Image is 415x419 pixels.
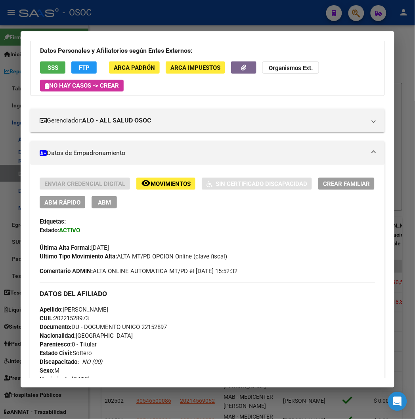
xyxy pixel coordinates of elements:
span: Enviar Credencial Digital [44,180,125,187]
button: SSS [40,61,65,74]
span: ALTA ONLINE AUTOMATICA MT/PD el [DATE] 15:52:32 [40,267,237,276]
strong: Etiquetas: [40,218,66,225]
strong: Nacionalidad: [40,333,76,340]
span: ABM Rápido [44,199,80,206]
button: ABM [92,196,117,209]
strong: Parentesco: [40,341,72,348]
i: NO (00) [82,359,102,366]
span: ARCA Padrón [114,64,155,71]
button: FTP [71,61,97,74]
strong: Estado Civil: [40,350,73,357]
span: 20221528973 [40,315,89,322]
button: Crear Familiar [318,178,375,190]
strong: Documento: [40,324,71,331]
strong: Última Alta Formal: [40,244,91,251]
strong: ALO - ALL SALUD OSOC [82,116,151,125]
button: Enviar Credencial Digital [40,178,130,190]
strong: Sexo: [40,367,54,375]
span: DU - DOCUMENTO UNICO 22152897 [40,324,167,331]
strong: Comentario ADMIN: [40,268,93,275]
span: Movimientos [151,180,191,187]
strong: CUIL: [40,315,54,322]
mat-expansion-panel-header: Datos de Empadronamiento [30,141,384,165]
strong: Apellido: [40,306,63,314]
h3: DATOS DEL AFILIADO [40,290,375,298]
mat-panel-title: Datos de Empadronamiento [40,148,365,158]
mat-panel-title: Gerenciador: [40,116,365,125]
strong: Organismos Ext. [269,65,313,72]
span: No hay casos -> Crear [45,82,119,89]
button: No hay casos -> Crear [40,80,124,92]
div: Open Intercom Messenger [388,392,407,411]
span: Soltero [40,350,92,357]
span: [DATE] [40,376,90,383]
button: Organismos Ext. [262,61,319,74]
span: FTP [79,64,90,71]
span: Sin Certificado Discapacidad [216,180,307,187]
h3: Datos Personales y Afiliatorios según Entes Externos: [40,46,375,55]
strong: Ultimo Tipo Movimiento Alta: [40,253,117,260]
strong: Discapacitado: [40,359,79,366]
span: Crear Familiar [323,180,370,187]
mat-expansion-panel-header: Gerenciador:ALO - ALL SALUD OSOC [30,109,384,132]
span: ARCA Impuestos [170,64,220,71]
span: [DATE] [40,244,109,251]
button: ARCA Padrón [109,61,160,74]
span: ABM [98,199,111,206]
strong: Nacimiento: [40,376,72,383]
strong: Estado: [40,227,59,234]
span: M [40,367,59,375]
span: SSS [48,64,58,71]
span: 0 - Titular [40,341,97,348]
mat-icon: remove_red_eye [141,178,151,188]
button: Sin Certificado Discapacidad [202,178,312,190]
strong: ACTIVO [59,227,80,234]
button: ABM Rápido [40,196,85,209]
button: ARCA Impuestos [166,61,225,74]
span: [GEOGRAPHIC_DATA] [40,333,133,340]
button: Movimientos [136,178,195,190]
span: [PERSON_NAME] [40,306,108,314]
span: ALTA MT/PD OPCION Online (clave fiscal) [40,253,227,260]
